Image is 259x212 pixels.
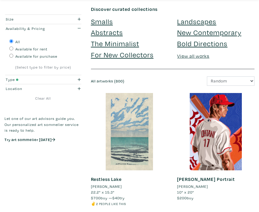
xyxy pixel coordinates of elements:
[96,202,126,206] small: 2 people like this
[5,148,82,160] iframe: Customer reviews powered by Trustpilot
[15,53,57,59] label: Available for purchase
[91,39,139,48] a: The Minimalist
[91,184,168,189] a: [PERSON_NAME]
[5,15,82,24] button: Size
[177,184,254,189] a: [PERSON_NAME]
[15,39,20,44] label: All
[91,184,122,189] li: [PERSON_NAME]
[5,116,82,133] p: Let one of our art advisors guide you. Our personalized art sommelier service is ready to help.
[6,77,60,82] div: Type
[91,50,154,59] a: For New Collectors
[5,24,82,33] button: Availability & Pricing
[91,176,122,182] a: Restless Lake
[91,17,113,26] a: Smalls
[6,86,60,92] div: Location
[91,6,254,12] h6: Discover curated collections
[177,195,187,200] span: $200
[177,53,209,59] a: View all works
[6,25,60,31] div: Availability & Pricing
[6,16,60,22] div: Size
[177,39,227,48] a: Bold Directions
[177,184,208,189] li: [PERSON_NAME]
[177,195,194,200] span: buy
[112,195,120,200] span: $40
[9,64,77,70] div: (Select type to filter by price)
[177,27,241,37] a: New Contemporary
[91,79,168,83] h6: All artworks (800)
[5,75,82,84] button: Type
[91,195,101,200] span: $700
[5,95,82,101] a: Clear All
[91,201,168,207] li: ✌️
[177,17,216,26] a: Landscapes
[91,195,125,200] span: buy — try
[91,27,123,37] a: Abstracts
[177,190,194,194] span: 10" x 20"
[177,176,235,182] a: [PERSON_NAME] Portrait
[5,137,55,142] a: Try art sommelier [DATE]
[15,46,47,52] label: Available for rent
[91,190,114,194] span: 22.2" x 15.3"
[5,84,82,93] button: Location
